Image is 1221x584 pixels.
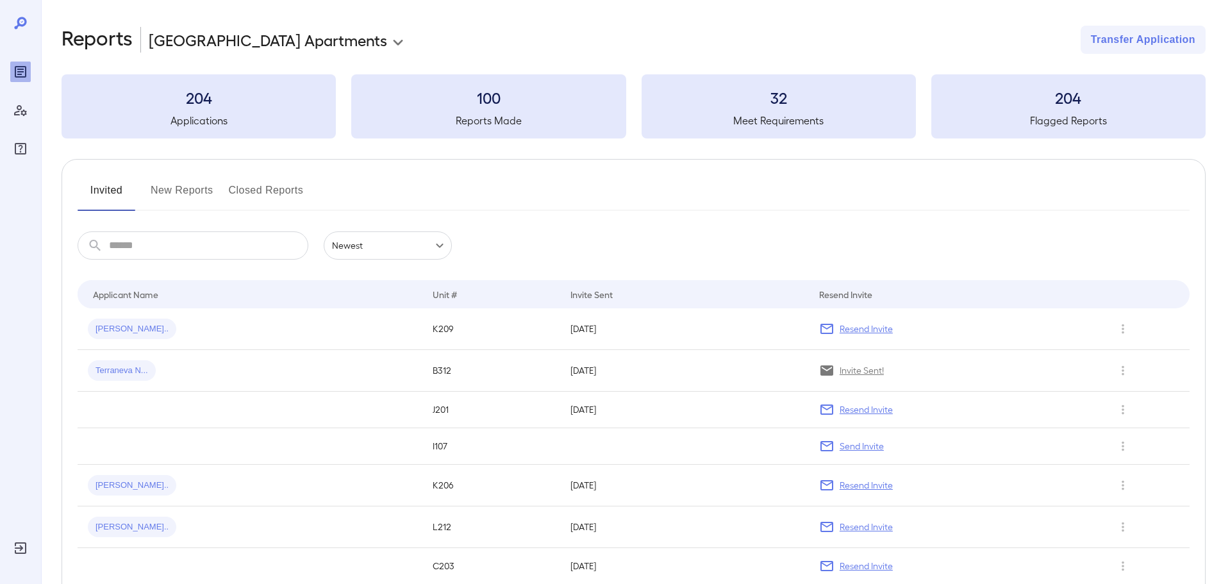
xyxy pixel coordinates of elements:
td: K209 [422,308,560,350]
span: [PERSON_NAME].. [88,323,176,335]
div: Resend Invite [819,287,872,302]
button: Row Actions [1113,436,1133,456]
h5: Applications [62,113,336,128]
summary: 204Applications100Reports Made32Meet Requirements204Flagged Reports [62,74,1206,138]
div: Applicant Name [93,287,158,302]
button: Row Actions [1113,319,1133,339]
td: [DATE] [560,392,808,428]
td: [DATE] [560,308,808,350]
h5: Meet Requirements [642,113,916,128]
div: Log Out [10,538,31,558]
button: New Reports [151,180,213,211]
td: J201 [422,392,560,428]
p: [GEOGRAPHIC_DATA] Apartments [149,29,387,50]
td: I107 [422,428,560,465]
button: Invited [78,180,135,211]
h2: Reports [62,26,133,54]
h3: 100 [351,87,626,108]
button: Row Actions [1113,399,1133,420]
p: Resend Invite [840,479,893,492]
h3: 204 [62,87,336,108]
div: Newest [324,231,452,260]
h3: 32 [642,87,916,108]
td: [DATE] [560,465,808,506]
td: [DATE] [560,350,808,392]
p: Resend Invite [840,521,893,533]
span: Terraneva N... [88,365,156,377]
p: Resend Invite [840,322,893,335]
h3: 204 [931,87,1206,108]
div: Unit # [433,287,457,302]
p: Resend Invite [840,403,893,416]
button: Row Actions [1113,360,1133,381]
span: [PERSON_NAME].. [88,480,176,492]
button: Row Actions [1113,475,1133,496]
div: Reports [10,62,31,82]
button: Transfer Application [1081,26,1206,54]
p: Invite Sent! [840,364,884,377]
button: Closed Reports [229,180,304,211]
p: Send Invite [840,440,884,453]
td: K206 [422,465,560,506]
span: [PERSON_NAME].. [88,521,176,533]
p: Resend Invite [840,560,893,572]
div: FAQ [10,138,31,159]
button: Row Actions [1113,517,1133,537]
h5: Flagged Reports [931,113,1206,128]
div: Invite Sent [570,287,613,302]
td: L212 [422,506,560,548]
div: Manage Users [10,100,31,121]
button: Row Actions [1113,556,1133,576]
td: [DATE] [560,506,808,548]
h5: Reports Made [351,113,626,128]
td: B312 [422,350,560,392]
